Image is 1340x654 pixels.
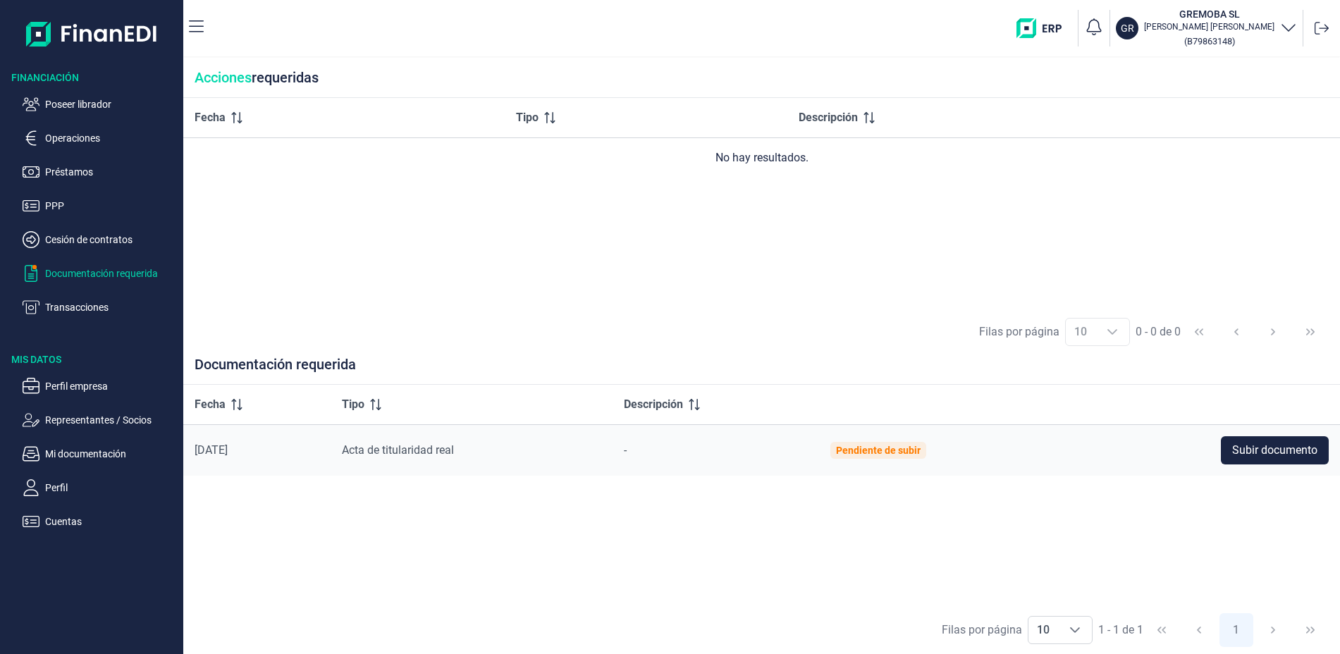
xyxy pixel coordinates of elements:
p: Perfil empresa [45,378,178,395]
button: Representantes / Socios [23,412,178,428]
div: No hay resultados. [195,149,1329,166]
span: Fecha [195,109,226,126]
button: Next Page [1256,315,1290,349]
div: Choose [1095,319,1129,345]
p: Perfil [45,479,178,496]
button: Cuentas [23,513,178,530]
p: Operaciones [45,130,178,147]
button: Last Page [1293,315,1327,349]
p: Transacciones [45,299,178,316]
span: Acciones [195,69,252,86]
div: Pendiente de subir [836,445,921,456]
button: Perfil [23,479,178,496]
p: Documentación requerida [45,265,178,282]
div: Filas por página [942,622,1022,638]
span: Descripción [624,396,683,413]
p: Representantes / Socios [45,412,178,428]
p: [PERSON_NAME] [PERSON_NAME] [1144,21,1274,32]
button: Documentación requerida [23,265,178,282]
span: 10 [1028,617,1058,643]
button: Previous Page [1219,315,1253,349]
button: Mi documentación [23,445,178,462]
span: 0 - 0 de 0 [1136,326,1181,338]
button: Last Page [1293,613,1327,647]
div: Filas por página [979,323,1059,340]
span: Subir documento [1232,442,1317,459]
span: 1 - 1 de 1 [1098,624,1143,636]
button: Operaciones [23,130,178,147]
button: Page 1 [1219,613,1253,647]
button: Préstamos [23,163,178,180]
button: PPP [23,197,178,214]
button: First Page [1182,315,1216,349]
img: Logo de aplicación [26,11,158,56]
button: Previous Page [1182,613,1216,647]
button: Perfil empresa [23,378,178,395]
span: Tipo [516,109,539,126]
span: Acta de titularidad real [342,443,454,457]
button: GRGREMOBA SL[PERSON_NAME] [PERSON_NAME](B79863148) [1116,7,1297,49]
p: PPP [45,197,178,214]
span: Descripción [799,109,858,126]
button: Poseer librador [23,96,178,113]
button: Transacciones [23,299,178,316]
button: Next Page [1256,613,1290,647]
img: erp [1016,18,1072,38]
span: Fecha [195,396,226,413]
button: Subir documento [1221,436,1329,464]
div: requeridas [183,58,1340,98]
p: GR [1121,21,1134,35]
p: Mi documentación [45,445,178,462]
small: Copiar cif [1184,36,1235,47]
p: Poseer librador [45,96,178,113]
div: Choose [1058,617,1092,643]
span: Tipo [342,396,364,413]
div: Documentación requerida [183,356,1340,385]
p: Préstamos [45,163,178,180]
h3: GREMOBA SL [1144,7,1274,21]
button: First Page [1145,613,1179,647]
span: - [624,443,627,457]
p: Cuentas [45,513,178,530]
button: Cesión de contratos [23,231,178,248]
p: Cesión de contratos [45,231,178,248]
div: [DATE] [195,443,319,457]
